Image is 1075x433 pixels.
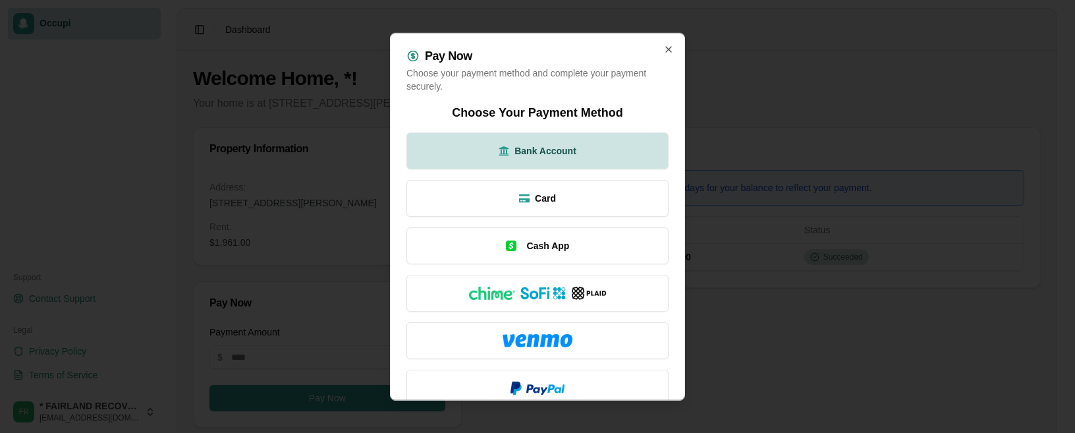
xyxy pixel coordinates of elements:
p: Choose your payment method and complete your payment securely. [406,66,669,92]
span: Cash App [527,239,570,252]
button: Cash App [406,227,669,264]
img: Chime logo [469,286,515,299]
button: Bank Account [406,132,669,169]
h2: Choose Your Payment Method [452,103,622,121]
span: Card [535,191,556,204]
img: Venmo logo [503,333,572,347]
img: PayPal logo [510,381,565,394]
img: Plaid logo [572,286,606,299]
button: Card [406,179,669,216]
h2: Pay Now [425,49,472,61]
img: SoFi logo [520,286,566,299]
span: Bank Account [514,144,576,157]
